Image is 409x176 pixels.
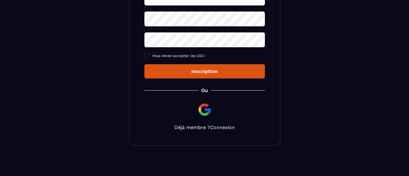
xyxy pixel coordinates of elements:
[149,68,260,74] div: Inscription
[152,54,205,58] span: Vous devez accepter les CGU
[197,102,212,117] img: google
[144,125,265,130] p: Déjà membre ?
[144,64,265,78] button: Inscription
[201,88,208,93] p: Ou
[210,125,235,130] a: Connexion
